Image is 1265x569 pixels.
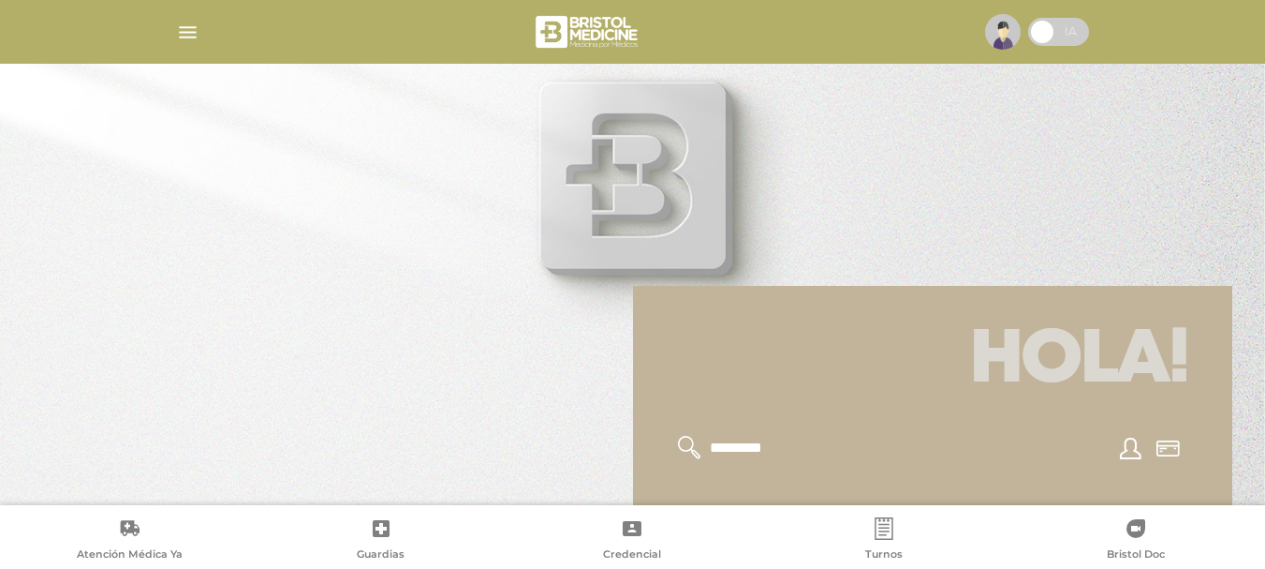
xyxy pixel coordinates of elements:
[176,21,199,44] img: Cober_menu-lines-white.svg
[4,517,256,565] a: Atención Médica Ya
[985,14,1021,50] img: profile-placeholder.svg
[533,9,644,54] img: bristol-medicine-blanco.png
[1107,547,1165,564] span: Bristol Doc
[256,517,507,565] a: Guardias
[865,547,903,564] span: Turnos
[77,547,183,564] span: Atención Médica Ya
[603,547,661,564] span: Credencial
[357,547,405,564] span: Guardias
[1009,517,1261,565] a: Bristol Doc
[758,517,1010,565] a: Turnos
[507,517,758,565] a: Credencial
[655,308,1210,413] h1: Hola!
